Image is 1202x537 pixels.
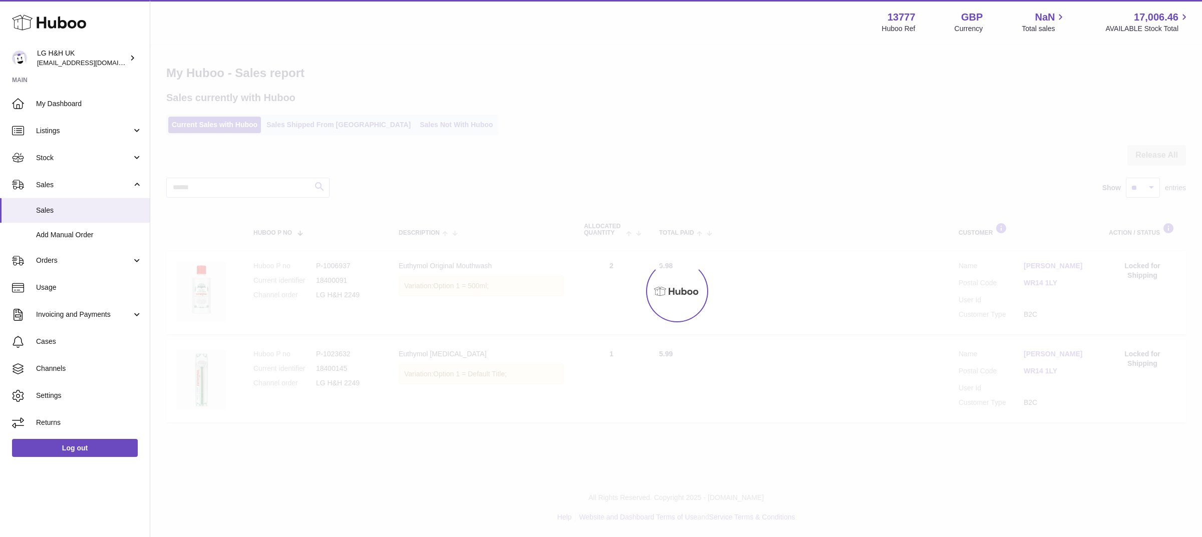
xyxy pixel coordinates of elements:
span: Total sales [1022,24,1066,34]
span: Usage [36,283,142,292]
strong: GBP [961,11,983,24]
a: NaN Total sales [1022,11,1066,34]
div: Currency [955,24,983,34]
div: LG H&H UK [37,49,127,68]
a: Log out [12,439,138,457]
span: Sales [36,206,142,215]
a: 17,006.46 AVAILABLE Stock Total [1105,11,1190,34]
span: Orders [36,256,132,265]
span: [EMAIL_ADDRESS][DOMAIN_NAME] [37,59,147,67]
span: Invoicing and Payments [36,310,132,319]
img: veechen@lghnh.co.uk [12,51,27,66]
span: Sales [36,180,132,190]
span: Listings [36,126,132,136]
span: Add Manual Order [36,230,142,240]
span: Cases [36,337,142,346]
span: Channels [36,364,142,373]
span: NaN [1035,11,1055,24]
span: Stock [36,153,132,163]
span: My Dashboard [36,99,142,109]
strong: 13777 [887,11,916,24]
span: Settings [36,391,142,400]
span: 17,006.46 [1134,11,1178,24]
div: Huboo Ref [882,24,916,34]
span: Returns [36,418,142,427]
span: AVAILABLE Stock Total [1105,24,1190,34]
